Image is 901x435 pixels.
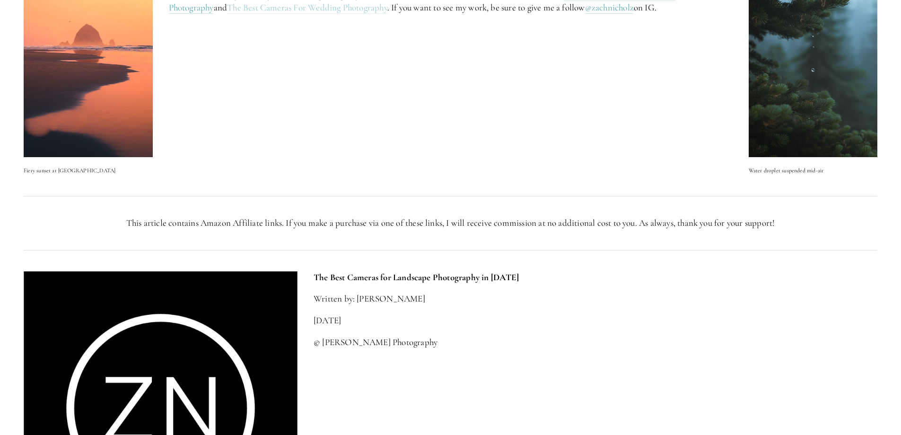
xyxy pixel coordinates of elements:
p: [DATE] [314,314,877,327]
p: Water droplet suspended mid-air [749,166,878,175]
p: Written by: [PERSON_NAME] [314,293,877,305]
a: @zachnicholz [585,2,634,14]
p: This article contains Amazon Affiliate links. If you make a purchase via one of these links, I wi... [24,217,877,230]
p: Fiery sunset at [GEOGRAPHIC_DATA] [24,166,153,175]
a: The Best Cameras For Wedding Photography [227,2,387,14]
p: © [PERSON_NAME] Photography [314,336,877,349]
strong: The Best Cameras for Landscape Photography in [DATE] [314,272,519,283]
